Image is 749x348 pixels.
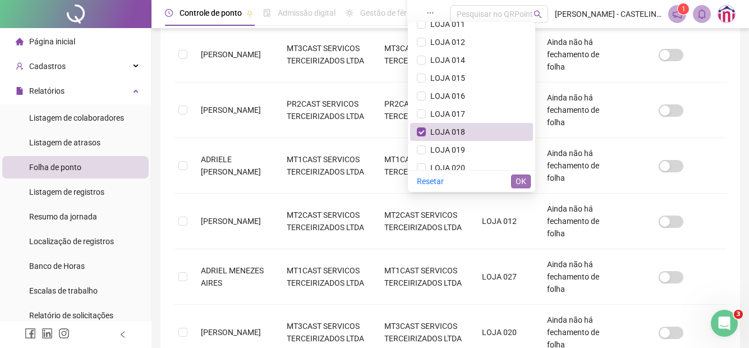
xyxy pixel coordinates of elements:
span: pushpin [246,10,253,17]
span: Localização de registros [29,237,114,246]
span: file-done [263,9,271,17]
span: LOJA 014 [426,56,465,65]
sup: 1 [678,3,689,15]
span: LOJA 019 [426,145,465,154]
span: file [16,87,24,95]
span: Listagem de atrasos [29,138,100,147]
span: Ainda não há fechamento de folha [547,204,599,238]
span: [PERSON_NAME] [201,217,261,226]
span: ADRIEL MENEZES AIRES [201,266,264,287]
span: linkedin [42,328,53,339]
span: Ainda não há fechamento de folha [547,93,599,127]
td: MT3CAST SERVICOS TERCEIRIZADOS LTDA [375,27,473,83]
span: LOJA 020 [426,163,465,172]
span: Relatório de solicitações [29,311,113,320]
span: Admissão digital [278,8,336,17]
span: LOJA 016 [426,91,465,100]
span: [PERSON_NAME] [201,50,261,59]
span: ellipsis [426,9,434,17]
span: Listagem de colaboradores [29,113,124,122]
span: OK [516,175,526,187]
span: LOJA 017 [426,109,465,118]
span: 1 [682,5,686,13]
span: LOJA 012 [426,38,465,47]
span: notification [672,9,682,19]
span: clock-circle [165,9,173,17]
td: MT2CAST SERVICOS TERCEIRIZADOS LTDA [278,194,375,249]
span: Gestão de férias [360,8,417,17]
span: Página inicial [29,37,75,46]
td: PR2CAST SERVICOS TERCEIRIZADOS LTDA [375,83,473,138]
span: LOJA 015 [426,74,465,83]
td: MT3CAST SERVICOS TERCEIRIZADOS LTDA [278,27,375,83]
td: PR2CAST SERVICOS TERCEIRIZADOS LTDA [278,83,375,138]
span: Listagem de registros [29,187,104,196]
span: ADRIELE [PERSON_NAME] [201,155,261,176]
td: LOJA 027 [473,249,537,305]
td: MT1CAST SERVICOS TERCEIRIZADOS LTDA [278,249,375,305]
span: sun [346,9,353,17]
span: Ainda não há fechamento de folha [547,38,599,71]
span: [PERSON_NAME] [201,106,261,115]
td: MT2CAST SERVICOS TERCEIRIZADOS LTDA [375,194,473,249]
span: LOJA 018 [426,127,465,136]
span: Ainda não há fechamento de folha [547,149,599,182]
span: Ainda não há fechamento de folha [547,260,599,294]
td: MT1CAST SERVICOS TERCEIRIZADOS LTDA [375,138,473,194]
span: instagram [58,328,70,339]
span: [PERSON_NAME] [201,328,261,337]
span: 3 [734,310,743,319]
span: Relatórios [29,86,65,95]
iframe: Intercom live chat [711,310,738,337]
td: MT1CAST SERVICOS TERCEIRIZADOS LTDA [375,249,473,305]
span: Resetar [417,175,444,187]
span: user-add [16,62,24,70]
span: facebook [25,328,36,339]
span: Resumo da jornada [29,212,97,221]
span: Controle de ponto [180,8,242,17]
span: left [119,331,127,338]
span: home [16,38,24,45]
span: [PERSON_NAME] - CASTELINI COMERCIO DE VESTUARIO LTDA [555,8,662,20]
button: OK [511,175,531,188]
img: 74272 [718,6,735,22]
span: Cadastros [29,62,66,71]
span: bell [697,9,707,19]
span: Banco de Horas [29,262,85,271]
span: search [534,10,542,19]
td: LOJA 012 [473,194,537,249]
span: Escalas de trabalho [29,286,98,295]
button: Resetar [412,175,448,188]
td: MT1CAST SERVICOS TERCEIRIZADOS LTDA [278,138,375,194]
span: LOJA 011 [426,20,465,29]
span: Folha de ponto [29,163,81,172]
